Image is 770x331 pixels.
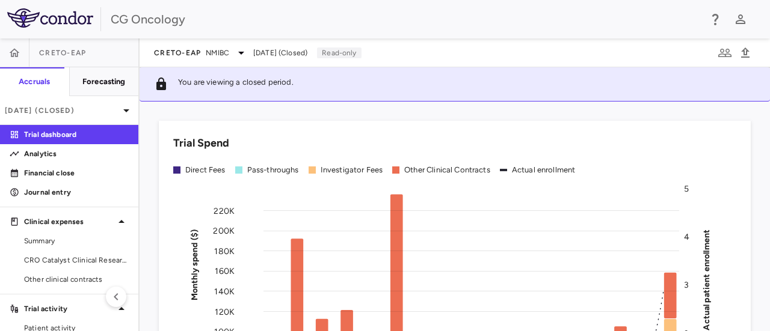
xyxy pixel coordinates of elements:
[82,76,126,87] h6: Forecasting
[24,148,129,159] p: Analytics
[321,165,383,175] div: Investigator Fees
[684,184,689,194] tspan: 5
[111,10,700,28] div: CG Oncology
[24,274,129,285] span: Other clinical contracts
[214,286,235,296] tspan: 140K
[317,47,361,58] p: Read-only
[215,306,235,317] tspan: 120K
[19,76,50,87] h6: Accruals
[24,129,129,140] p: Trial dashboard
[7,8,93,28] img: logo-full-BYUhSk78.svg
[214,205,235,216] tspan: 220K
[24,216,114,227] p: Clinical expenses
[24,187,129,198] p: Journal entry
[24,303,114,314] p: Trial activity
[684,280,689,290] tspan: 3
[253,47,307,58] span: [DATE] (Closed)
[185,165,226,175] div: Direct Fees
[213,226,235,236] tspan: 200K
[24,235,129,246] span: Summary
[512,165,576,175] div: Actual enrollment
[701,229,712,330] tspan: Actual patient enrollment
[215,266,235,276] tspan: 160K
[173,135,229,151] h6: Trial Spend
[39,48,86,58] span: CRETO-EAP
[206,47,229,58] span: NMIBC
[24,255,129,266] span: CRO Catalyst Clinical Research
[684,232,689,242] tspan: 4
[404,165,490,175] div: Other Clinical Contracts
[247,165,299,175] div: Pass-throughs
[189,229,200,300] tspan: Monthly spend ($)
[214,246,235,256] tspan: 180K
[24,168,129,178] p: Financial close
[154,48,201,58] span: CRETO-EAP
[178,77,294,91] p: You are viewing a closed period.
[5,105,119,116] p: [DATE] (Closed)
